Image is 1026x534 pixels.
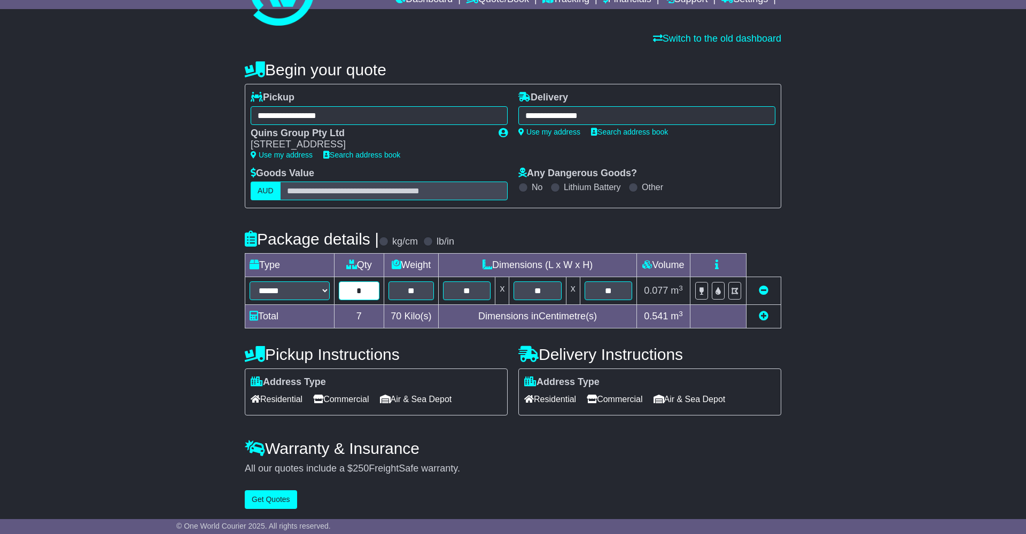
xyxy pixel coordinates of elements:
td: Total [245,305,335,328]
h4: Package details | [245,230,379,248]
td: Volume [636,254,690,277]
span: Commercial [587,391,642,407]
td: Dimensions (L x W x H) [439,254,637,277]
span: m [671,285,683,296]
span: © One World Courier 2025. All rights reserved. [176,522,331,530]
h4: Pickup Instructions [245,345,508,363]
span: Commercial [313,391,369,407]
td: Kilo(s) [384,305,439,328]
span: Residential [524,391,576,407]
a: Remove this item [759,285,768,296]
span: Air & Sea Depot [654,391,726,407]
label: AUD [251,182,281,200]
td: 7 [335,305,384,328]
div: [STREET_ADDRESS] [251,139,488,151]
label: Other [642,182,663,192]
label: Address Type [524,376,600,388]
label: Any Dangerous Goods? [518,168,637,179]
span: 250 [353,463,369,474]
span: Residential [251,391,302,407]
span: 0.541 [644,311,668,321]
td: x [566,277,580,305]
h4: Delivery Instructions [518,345,781,363]
a: Switch to the old dashboard [653,33,781,44]
label: Goods Value [251,168,314,179]
div: All our quotes include a $ FreightSafe warranty. [245,463,781,475]
button: Get Quotes [245,490,297,509]
label: Address Type [251,376,326,388]
label: No [532,182,542,192]
a: Search address book [591,128,668,136]
td: Type [245,254,335,277]
label: Lithium Battery [564,182,621,192]
label: lb/in [437,236,454,248]
span: 70 [391,311,401,321]
div: Quins Group Pty Ltd [251,128,488,139]
span: Air & Sea Depot [380,391,452,407]
td: Weight [384,254,439,277]
sup: 3 [679,284,683,292]
a: Add new item [759,311,768,321]
label: kg/cm [392,236,418,248]
label: Pickup [251,92,294,104]
span: m [671,311,683,321]
label: Delivery [518,92,568,104]
h4: Warranty & Insurance [245,439,781,457]
td: x [495,277,509,305]
sup: 3 [679,310,683,318]
td: Dimensions in Centimetre(s) [439,305,637,328]
a: Search address book [323,151,400,159]
a: Use my address [251,151,313,159]
td: Qty [335,254,384,277]
a: Use my address [518,128,580,136]
h4: Begin your quote [245,61,781,78]
span: 0.077 [644,285,668,296]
